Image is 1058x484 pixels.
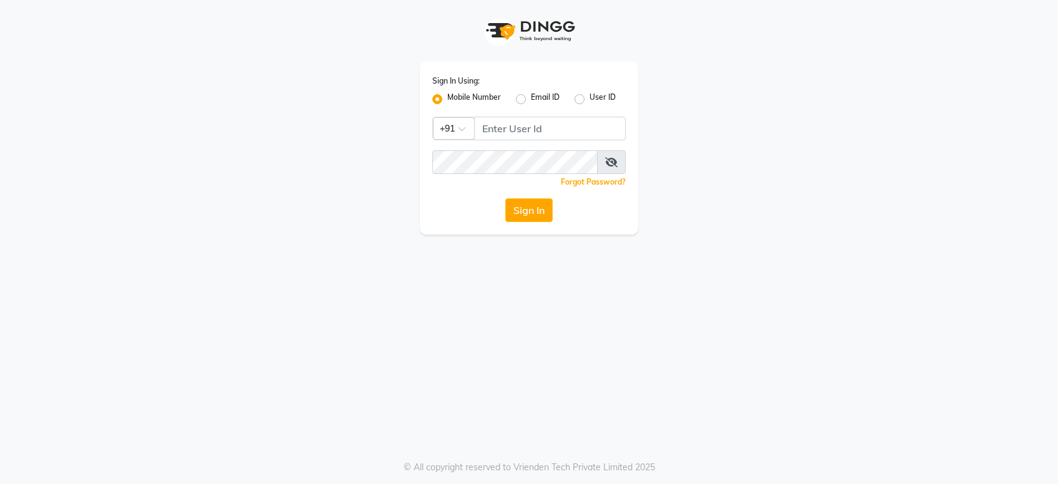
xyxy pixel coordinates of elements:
a: Forgot Password? [561,177,626,186]
img: logo1.svg [479,12,579,49]
button: Sign In [505,198,553,222]
label: User ID [590,92,616,107]
label: Sign In Using: [432,75,480,87]
input: Username [432,150,598,174]
label: Email ID [531,92,560,107]
input: Username [474,117,626,140]
label: Mobile Number [447,92,501,107]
